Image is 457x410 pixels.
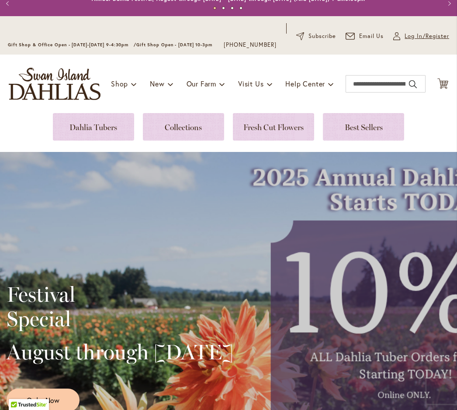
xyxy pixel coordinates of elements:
[7,282,233,331] h2: Festival Special
[8,42,136,48] span: Gift Shop & Office Open - [DATE]-[DATE] 9-4:30pm /
[7,340,233,364] h2: August through [DATE]
[187,79,216,88] span: Our Farm
[308,32,336,41] span: Subscribe
[222,7,225,10] button: 2 of 4
[296,32,336,41] a: Subscribe
[111,79,128,88] span: Shop
[239,7,242,10] button: 4 of 4
[231,7,234,10] button: 3 of 4
[285,79,325,88] span: Help Center
[238,79,263,88] span: Visit Us
[405,32,449,41] span: Log In/Register
[346,32,384,41] a: Email Us
[224,41,277,49] a: [PHONE_NUMBER]
[150,79,164,88] span: New
[136,42,212,48] span: Gift Shop Open - [DATE] 10-3pm
[393,32,449,41] a: Log In/Register
[213,7,216,10] button: 1 of 4
[9,68,100,100] a: store logo
[359,32,384,41] span: Email Us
